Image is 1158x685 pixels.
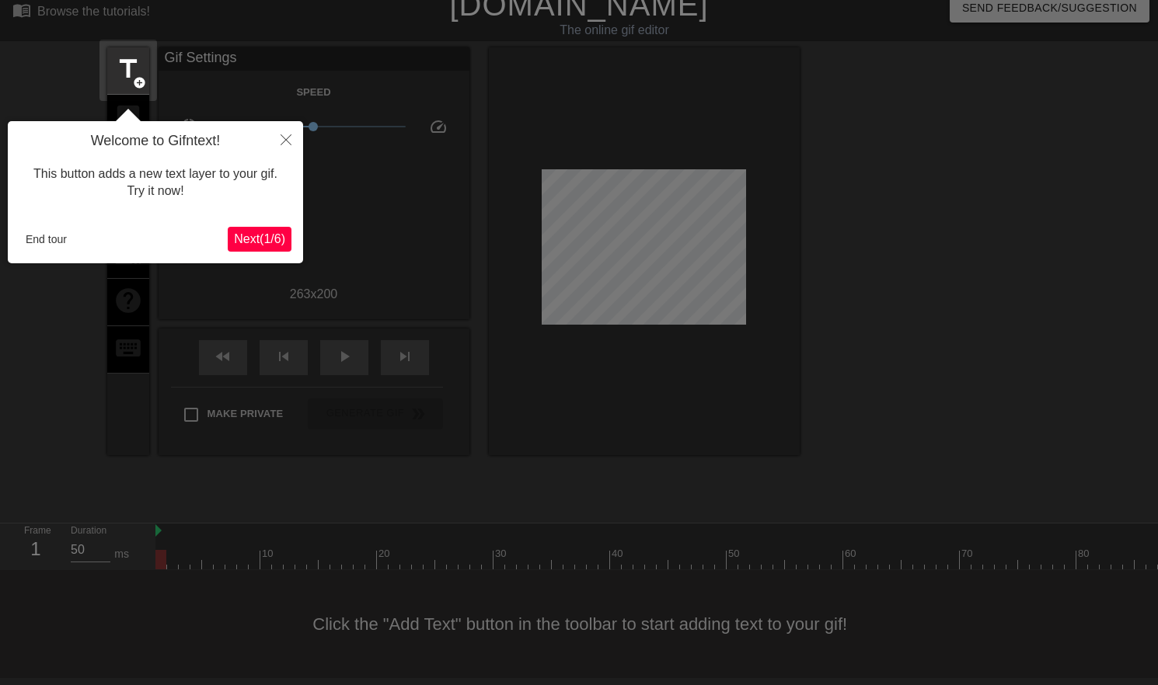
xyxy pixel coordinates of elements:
span: Next ( 1 / 6 ) [234,232,285,245]
button: Close [269,121,303,157]
div: This button adds a new text layer to your gif. Try it now! [19,150,291,216]
h4: Welcome to Gifntext! [19,133,291,150]
button: End tour [19,228,73,251]
button: Next [228,227,291,252]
